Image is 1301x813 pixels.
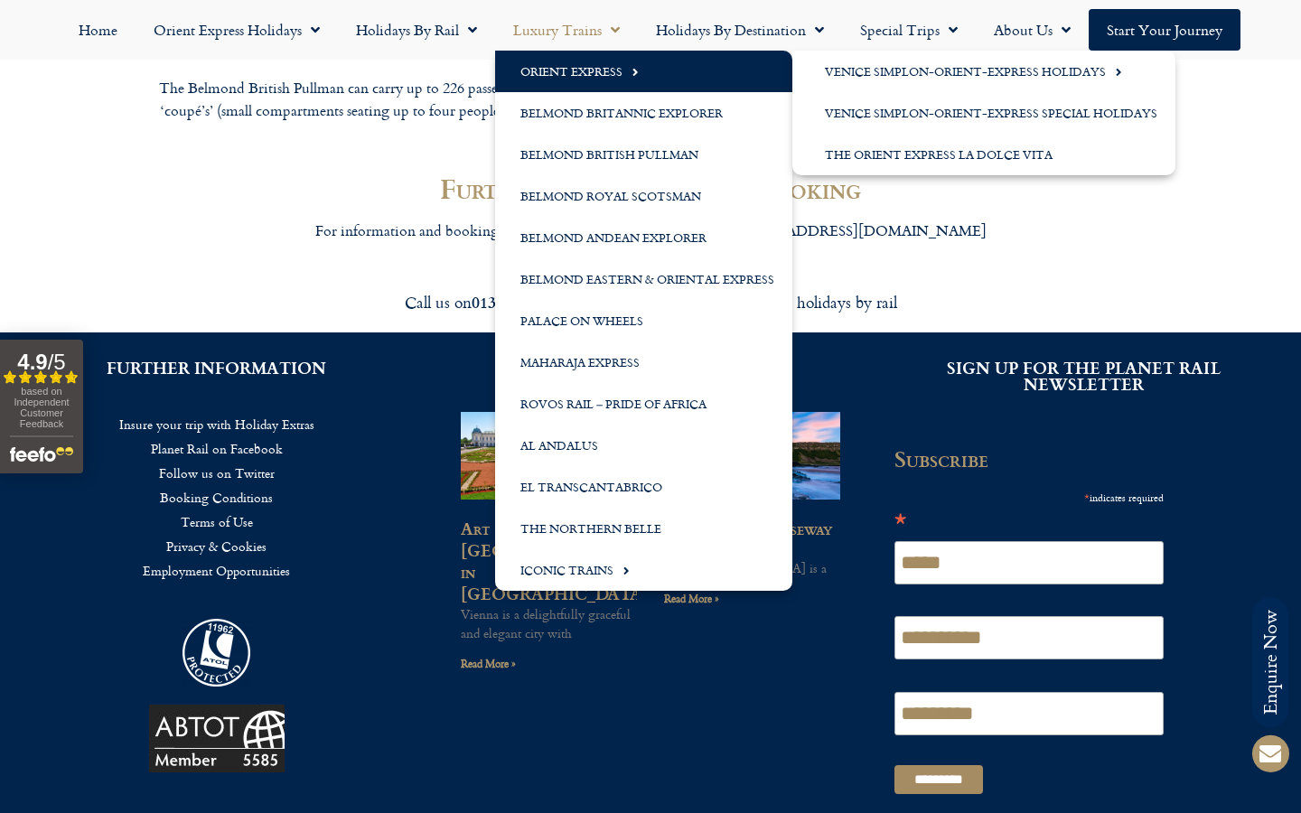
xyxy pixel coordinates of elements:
a: Follow us on Twitter [27,461,407,485]
a: Maharaja Express [495,341,792,383]
a: Palace on Wheels [495,300,792,341]
div: indicates required [894,485,1164,508]
a: About Us [976,9,1089,51]
a: Start your Journey [1089,9,1240,51]
a: Holidays by Destination [638,9,842,51]
a: Privacy & Cookies [27,534,407,558]
nav: Menu [27,412,407,583]
a: Belmond Britannic Explorer [495,92,792,134]
a: Planet Rail on Facebook [27,436,407,461]
a: Al Andalus [495,425,792,466]
h2: ARTICLES [461,360,840,376]
h2: Further information and booking [154,174,1147,201]
a: Holidays by Rail [338,9,495,51]
a: Venice Simplon-Orient-Express Holidays [792,51,1175,92]
a: Iconic Trains [495,549,792,591]
a: Booking Conditions [27,485,407,509]
div: Call us on to enquire about our tailor made holidays by rail [145,292,1156,313]
img: atol_logo-1 [183,619,250,687]
h2: SIGN UP FOR THE PLANET RAIL NEWSLETTER [894,360,1274,392]
ul: Luxury Trains [495,51,792,591]
strong: 01347 66 53 33 [472,290,575,313]
a: Luxury Trains [495,9,638,51]
h2: FURTHER INFORMATION [27,360,407,376]
a: Rovos Rail – Pride of Africa [495,383,792,425]
a: Belmond Royal Scotsman [495,175,792,217]
a: Home [61,9,136,51]
a: Read more about Art at the Belvedere Palace in Vienna [461,655,516,672]
a: Orient Express [495,51,792,92]
a: Read more about The Giant’s Causeway [664,590,719,607]
img: ABTOT Black logo 5585 (002) [149,705,285,772]
p: The Belmond British Pullman can carry up to 226 passengers and the carriages seat between 20 and ... [154,77,1147,146]
a: Orient Express Holidays [136,9,338,51]
a: Belmond Eastern & Oriental Express [495,258,792,300]
a: The Northern Belle [495,508,792,549]
a: Special Trips [842,9,976,51]
p: Vienna is a delightfully graceful and elegant city with [461,604,637,642]
a: Employment Opportunities [27,558,407,583]
ul: Orient Express [792,51,1175,175]
p: For information and booking Tel: [PHONE_NUMBER] or email [EMAIL_ADDRESS][DOMAIN_NAME] [154,220,1147,243]
a: Insure your trip with Holiday Extras [27,412,407,436]
a: Belmond Andean Explorer [495,217,792,258]
a: The Orient Express La Dolce Vita [792,134,1175,175]
a: The Giant’s Causeway [664,516,832,540]
a: Venice Simplon-Orient-Express Special Holidays [792,92,1175,134]
a: Terms of Use [27,509,407,534]
a: Art at the [GEOGRAPHIC_DATA] in [GEOGRAPHIC_DATA] [461,516,649,605]
nav: Menu [9,9,1292,51]
a: Belmond British Pullman [495,134,792,175]
a: El Transcantabrico [495,466,792,508]
h2: Subscribe [894,446,1175,472]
